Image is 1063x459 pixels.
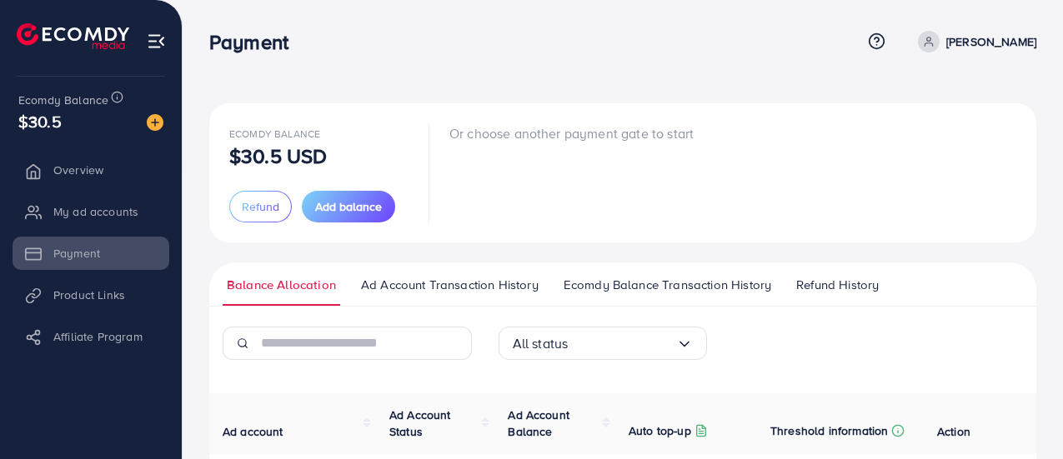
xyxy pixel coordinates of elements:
button: Refund [229,191,292,222]
span: Refund [242,198,279,215]
img: logo [17,23,129,49]
span: Refund History [796,276,879,294]
span: Ad account [223,423,283,440]
span: $30.5 [18,109,62,133]
span: Ecomdy Balance Transaction History [564,276,771,294]
span: Ad Account Transaction History [361,276,539,294]
span: Ecomdy Balance [229,127,320,141]
span: Ad Account Balance [508,407,569,440]
p: $30.5 USD [229,146,327,166]
p: Threshold information [770,421,888,441]
span: Balance Allocation [227,276,336,294]
h3: Payment [209,30,302,54]
span: Action [937,423,970,440]
button: Add balance [302,191,395,222]
p: [PERSON_NAME] [946,32,1036,52]
p: Auto top-up [629,421,691,441]
img: menu [147,32,166,51]
span: Ecomdy Balance [18,92,108,108]
span: All status [513,331,569,357]
span: Ad Account Status [389,407,451,440]
a: [PERSON_NAME] [911,31,1036,52]
span: Add balance [315,198,382,215]
p: Or choose another payment gate to start [449,123,694,143]
div: Search for option [499,327,707,360]
input: Search for option [568,331,675,357]
img: image [147,114,163,131]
